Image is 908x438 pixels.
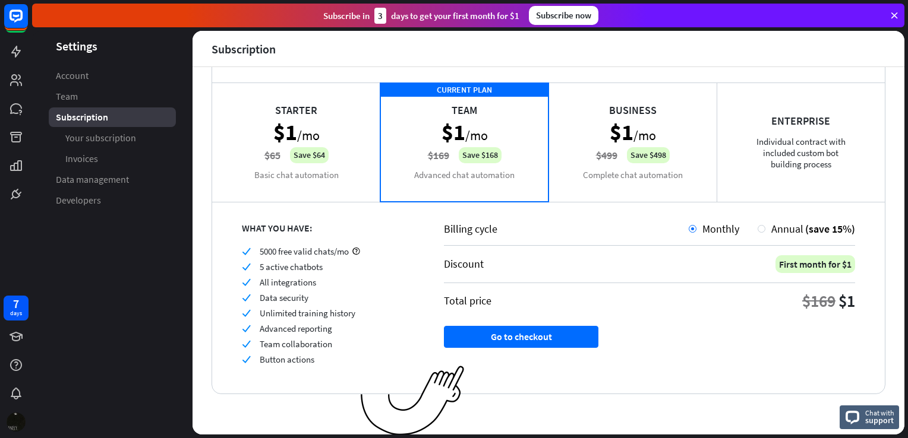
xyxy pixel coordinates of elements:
[702,222,739,236] span: Monthly
[444,222,689,236] div: Billing cycle
[374,8,386,24] div: 3
[242,309,251,318] i: check
[10,309,22,318] div: days
[49,191,176,210] a: Developers
[444,294,491,307] div: Total price
[444,257,484,271] div: Discount
[444,326,598,348] button: Go to checkout
[865,407,894,418] span: Chat with
[242,278,251,287] i: check
[49,170,176,189] a: Data management
[242,355,251,364] i: check
[56,90,78,103] span: Team
[56,111,108,123] span: Subscription
[802,290,836,312] div: $169
[242,324,251,333] i: check
[260,277,316,288] span: All integrations
[771,222,803,236] span: Annual
[323,8,519,24] div: Subscribe in days to get your first month for $1
[361,366,465,436] img: ec979a0a656117aaf919.png
[65,153,98,165] span: Invoices
[838,290,855,312] div: $1
[242,293,251,302] i: check
[212,42,276,56] div: Subscription
[49,87,176,106] a: Team
[260,246,349,257] span: 5000 free valid chats/mo
[10,5,45,40] button: Open LiveChat chat widget
[260,261,323,272] span: 5 active chatbots
[56,194,101,207] span: Developers
[49,66,176,85] a: Account
[49,128,176,148] a: Your subscription
[242,222,414,234] div: WHAT YOU HAVE:
[865,415,894,426] span: support
[529,6,598,25] div: Subscribe now
[4,296,29,320] a: 7 days
[775,255,855,273] div: First month for $1
[56,173,129,186] span: Data management
[260,354,314,365] span: Button actions
[32,38,193,54] header: Settings
[56,69,89,82] span: Account
[65,132,136,144] span: Your subscription
[260,323,332,334] span: Advanced reporting
[242,339,251,348] i: check
[260,307,355,319] span: Unlimited training history
[242,247,251,256] i: check
[242,262,251,271] i: check
[260,338,332,350] span: Team collaboration
[805,222,855,236] span: (save 15%)
[13,299,19,309] div: 7
[49,149,176,169] a: Invoices
[260,292,308,303] span: Data security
